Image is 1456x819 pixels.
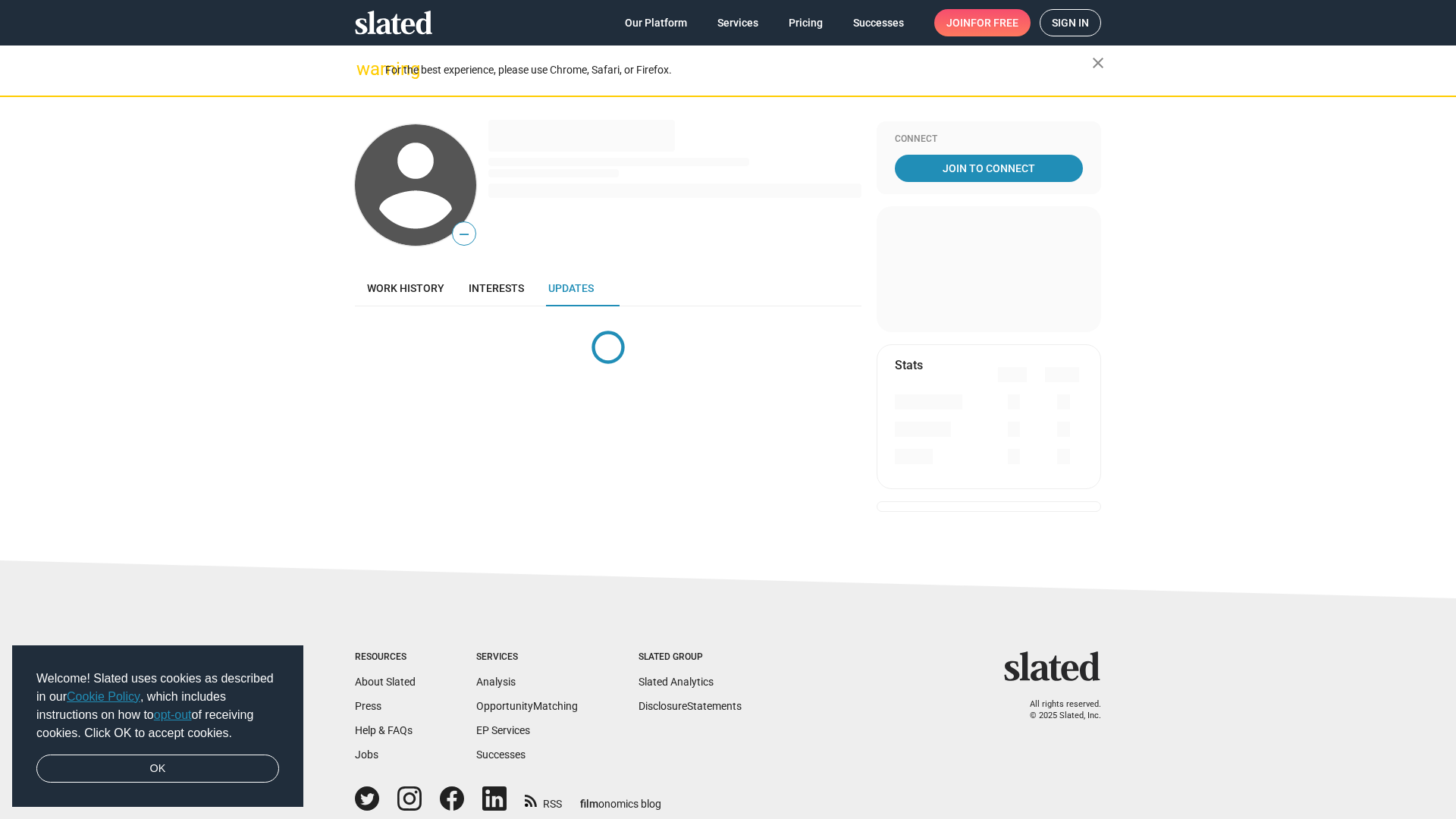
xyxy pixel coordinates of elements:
a: Our Platform [613,9,699,36]
a: Slated Analytics [639,676,714,688]
div: For the best experience, please use Chrome, Safari, or Firefox. [385,60,1092,80]
a: Cookie Policy [67,690,140,703]
a: opt-out [154,708,192,721]
a: Sign in [1040,9,1101,36]
a: filmonomics blog [580,785,661,811]
span: Pricing [789,9,823,36]
span: Our Platform [625,9,687,36]
span: — [453,224,475,244]
mat-icon: close [1089,54,1107,72]
div: Connect [895,133,1083,146]
a: About Slated [355,676,416,688]
a: OpportunityMatching [476,700,578,712]
span: film [580,798,598,810]
mat-card-title: Stats [895,357,923,373]
a: Work history [355,270,457,306]
a: Interests [457,270,536,306]
span: for free [971,9,1018,36]
span: Join [946,9,1018,36]
span: Sign in [1052,10,1089,36]
a: Pricing [777,9,835,36]
div: Slated Group [639,651,742,664]
a: Jobs [355,748,378,761]
a: Help & FAQs [355,724,413,736]
a: Services [705,9,770,36]
a: RSS [525,788,562,811]
span: Welcome! Slated uses cookies as described in our , which includes instructions on how to of recei... [36,670,279,742]
span: Join To Connect [898,155,1080,182]
span: Interests [469,282,524,294]
p: All rights reserved. © 2025 Slated, Inc. [1014,699,1101,721]
a: Analysis [476,676,516,688]
mat-icon: warning [356,60,375,78]
a: dismiss cookie message [36,755,279,783]
div: Services [476,651,578,664]
span: Services [717,9,758,36]
a: Join To Connect [895,155,1083,182]
a: Joinfor free [934,9,1031,36]
a: Press [355,700,381,712]
a: Successes [841,9,916,36]
span: Successes [853,9,904,36]
a: Successes [476,748,526,761]
div: Resources [355,651,416,664]
a: DisclosureStatements [639,700,742,712]
span: Work history [367,282,444,294]
span: Updates [548,282,594,294]
a: Updates [536,270,606,306]
a: EP Services [476,724,530,736]
div: cookieconsent [12,645,303,808]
